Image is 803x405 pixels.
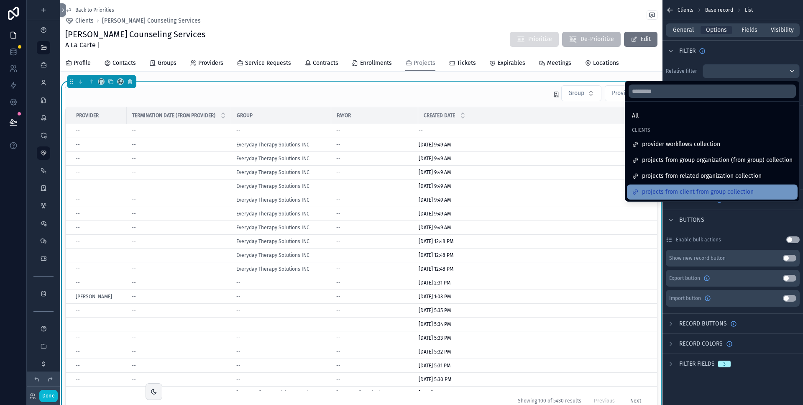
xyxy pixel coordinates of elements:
[632,127,650,133] span: Clients
[132,349,136,355] span: --
[132,390,136,397] span: --
[132,141,226,148] a: --
[419,183,646,190] a: [DATE] 9:49 AM
[236,307,240,314] span: --
[132,252,226,259] a: --
[76,224,122,231] a: --
[65,17,94,25] a: Clients
[236,141,309,148] span: Everyday Therapy Solutions INC
[419,224,451,231] span: [DATE] 9:49 AM
[132,376,226,383] a: --
[360,59,392,67] span: Enrollments
[76,376,80,383] span: --
[336,197,340,203] span: --
[76,210,122,217] a: --
[336,349,413,355] a: --
[419,321,451,328] span: [DATE] 5:34 PM
[336,335,340,341] span: --
[336,141,413,148] a: --
[236,183,309,190] span: Everyday Therapy Solutions INC
[76,293,112,300] a: [PERSON_NAME]
[132,321,136,328] span: --
[419,293,451,300] span: [DATE] 1:03 PM
[419,390,451,397] span: [DATE] 3:46 PM
[336,293,413,300] a: --
[336,128,340,134] span: --
[236,321,240,328] span: --
[76,169,80,176] span: --
[132,279,226,286] a: --
[236,141,326,148] a: Everyday Therapy Solutions INC
[336,390,383,397] span: [US_STATE] Medicaid
[76,155,122,162] a: --
[236,266,326,272] a: Everyday Therapy Solutions INC
[336,141,340,148] span: --
[419,279,450,286] span: [DATE] 2:31 PM
[419,155,451,162] span: [DATE] 9:49 AM
[419,321,646,328] a: [DATE] 5:34 PM
[336,155,340,162] span: --
[132,376,136,383] span: --
[336,362,340,369] span: --
[236,224,309,231] a: Everyday Therapy Solutions INC
[419,210,646,217] a: [DATE] 9:49 AM
[624,32,657,47] button: Edit
[236,238,309,245] span: Everyday Therapy Solutions INC
[236,376,240,383] span: --
[336,183,413,190] a: --
[336,376,413,383] a: --
[76,238,80,245] span: --
[236,349,240,355] span: --
[132,169,226,176] a: --
[236,155,309,162] a: Everyday Therapy Solutions INC
[236,279,240,286] span: --
[76,183,80,190] span: --
[336,307,413,314] a: --
[132,335,136,341] span: --
[336,210,340,217] span: --
[236,128,326,134] a: --
[498,59,525,67] span: Expirables
[419,128,423,134] span: --
[336,279,340,286] span: --
[236,210,326,217] a: Everyday Therapy Solutions INC
[75,17,94,25] span: Clients
[132,128,136,134] span: --
[132,155,136,162] span: --
[561,85,601,101] button: Select Button
[336,321,340,328] span: --
[419,238,646,245] a: [DATE] 12:48 PM
[236,335,326,341] a: --
[76,183,122,190] a: --
[419,141,451,148] span: [DATE] 9:49 AM
[132,362,226,369] a: --
[605,85,654,101] button: Select Button
[236,169,326,176] a: Everyday Therapy Solutions INC
[75,7,114,13] span: Back to Priorities
[236,362,240,369] span: --
[419,224,646,231] a: [DATE] 9:49 AM
[132,349,226,355] a: --
[113,59,136,67] span: Contacts
[158,59,176,67] span: Groups
[132,293,136,300] span: --
[132,183,136,190] span: --
[132,266,136,272] span: --
[236,390,326,397] a: [US_STATE] Valley Vision Associates Group Practice, LLC
[132,128,226,134] a: --
[132,169,136,176] span: --
[236,210,309,217] a: Everyday Therapy Solutions INC
[76,390,122,397] a: --
[132,224,136,231] span: --
[132,266,226,272] a: --
[190,56,223,72] a: Providers
[419,252,646,259] a: [DATE] 12:48 PM
[419,155,646,162] a: [DATE] 9:49 AM
[76,266,122,272] a: --
[593,59,619,67] span: Locations
[547,59,571,67] span: Meetings
[132,112,215,119] span: Termination Date (from Provider)
[236,335,240,341] span: --
[236,252,309,259] a: Everyday Therapy Solutions INC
